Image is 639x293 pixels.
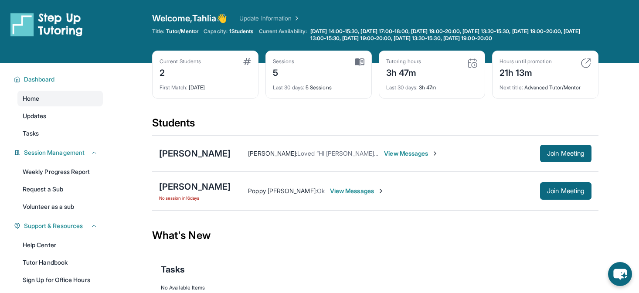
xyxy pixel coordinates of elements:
div: 2 [160,65,201,79]
div: [DATE] [160,79,251,91]
div: What's New [152,216,598,255]
a: Help Center [17,237,103,253]
div: No Available Items [161,284,590,291]
span: [PERSON_NAME] : [248,150,297,157]
div: Advanced Tutor/Mentor [500,79,591,91]
div: 3h 47m [386,65,421,79]
span: Support & Resources [24,221,83,230]
div: Sessions [273,58,295,65]
div: Students [152,116,598,135]
span: No session in 16 days [159,194,231,201]
span: Updates [23,112,47,120]
button: Support & Resources [20,221,98,230]
div: [PERSON_NAME] [159,181,231,193]
span: Tutor/Mentor [166,28,198,35]
a: Update Information [239,14,300,23]
span: Welcome, Tahlia 👋 [152,12,227,24]
span: Last 30 days : [273,84,304,91]
img: Chevron Right [292,14,300,23]
span: Tasks [161,263,185,276]
span: Capacity: [204,28,228,35]
a: Home [17,91,103,106]
span: 1 Students [229,28,254,35]
a: Weekly Progress Report [17,164,103,180]
span: Join Meeting [547,151,585,156]
a: Updates [17,108,103,124]
div: Tutoring hours [386,58,421,65]
span: Last 30 days : [386,84,418,91]
button: Join Meeting [540,145,591,162]
span: Title: [152,28,164,35]
a: Volunteer as a sub [17,199,103,215]
span: Loved “HI [PERSON_NAME], yes this works!” [297,150,420,157]
span: Join Meeting [547,188,585,194]
span: View Messages [384,149,438,158]
a: Tutor Handbook [17,255,103,270]
a: Sign Up for Office Hours [17,272,103,288]
a: Tasks [17,126,103,141]
div: 5 Sessions [273,79,364,91]
img: card [355,58,364,66]
img: logo [10,12,83,37]
button: Session Management [20,148,98,157]
span: Next title : [500,84,523,91]
button: chat-button [608,262,632,286]
span: View Messages [330,187,384,195]
div: 21h 13m [500,65,552,79]
img: card [243,58,251,65]
img: card [581,58,591,68]
img: Chevron-Right [432,150,438,157]
div: [PERSON_NAME] [159,147,231,160]
span: Current Availability: [259,28,307,42]
button: Dashboard [20,75,98,84]
span: Tasks [23,129,39,138]
img: card [467,58,478,68]
a: Request a Sub [17,181,103,197]
a: [DATE] 14:00-15:30, [DATE] 17:00-18:00, [DATE] 19:00-20:00, [DATE] 13:30-15:30, [DATE] 19:00-20:0... [309,28,598,42]
span: [DATE] 14:00-15:30, [DATE] 17:00-18:00, [DATE] 19:00-20:00, [DATE] 13:30-15:30, [DATE] 19:00-20:0... [310,28,597,42]
span: Dashboard [24,75,55,84]
span: First Match : [160,84,187,91]
img: Chevron-Right [377,187,384,194]
span: Home [23,94,39,103]
button: Join Meeting [540,182,591,200]
span: Poppy [PERSON_NAME] : [248,187,316,194]
span: Session Management [24,148,85,157]
div: Current Students [160,58,201,65]
span: Ok [317,187,325,194]
div: 5 [273,65,295,79]
div: 3h 47m [386,79,478,91]
div: Hours until promotion [500,58,552,65]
